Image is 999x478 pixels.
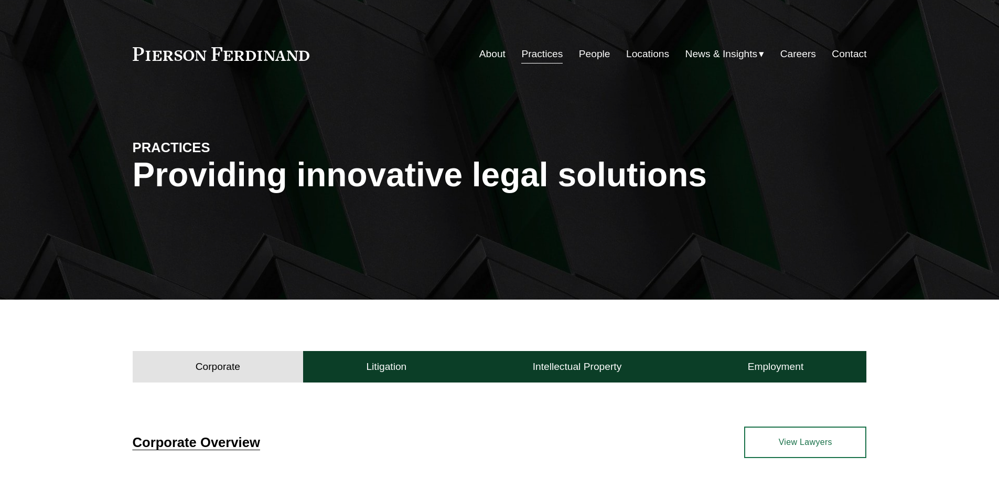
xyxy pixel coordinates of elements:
[133,156,867,194] h1: Providing innovative legal solutions
[521,44,563,64] a: Practices
[579,44,610,64] a: People
[133,139,316,156] h4: PRACTICES
[748,360,804,373] h4: Employment
[685,44,765,64] a: folder dropdown
[533,360,622,373] h4: Intellectual Property
[685,45,758,63] span: News & Insights
[366,360,406,373] h4: Litigation
[744,427,866,458] a: View Lawyers
[133,435,260,450] a: Corporate Overview
[479,44,506,64] a: About
[780,44,816,64] a: Careers
[626,44,669,64] a: Locations
[832,44,866,64] a: Contact
[196,360,240,373] h4: Corporate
